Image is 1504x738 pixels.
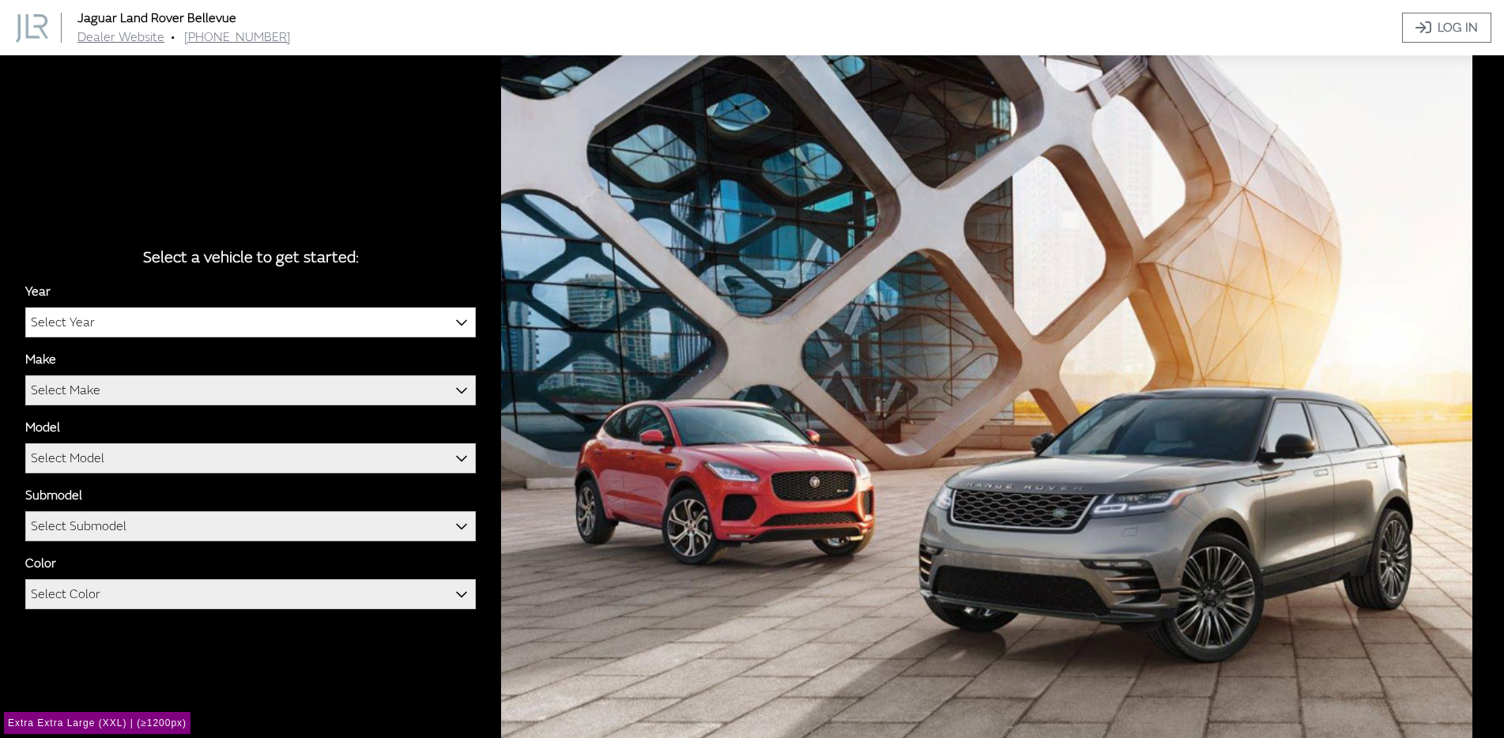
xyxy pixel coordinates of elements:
[26,444,475,473] span: Select Model
[31,444,104,473] span: Select Model
[26,308,475,337] span: Select Year
[26,512,475,540] span: Select Submodel
[25,350,56,369] label: Make
[16,13,74,42] a: Jaguar Land Rover Bellevue logo
[171,29,175,45] span: •
[25,486,82,505] label: Submodel
[31,308,95,337] span: Select Year
[1402,13,1491,43] a: Log In
[31,512,126,540] span: Select Submodel
[25,443,476,473] span: Select Model
[26,376,475,405] span: Select Make
[77,10,236,26] a: Jaguar Land Rover Bellevue
[31,376,100,405] span: Select Make
[25,511,476,541] span: Select Submodel
[25,579,476,609] span: Select Color
[25,418,60,437] label: Model
[1438,18,1478,37] span: Log In
[25,282,51,301] label: Year
[184,29,291,45] a: [PHONE_NUMBER]
[77,29,164,45] a: Dealer Website
[25,307,476,337] span: Select Year
[26,580,475,608] span: Select Color
[31,580,100,608] span: Select Color
[25,554,56,573] label: Color
[16,14,48,43] img: Dashboard
[25,375,476,405] span: Select Make
[25,246,476,269] div: Select a vehicle to get started:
